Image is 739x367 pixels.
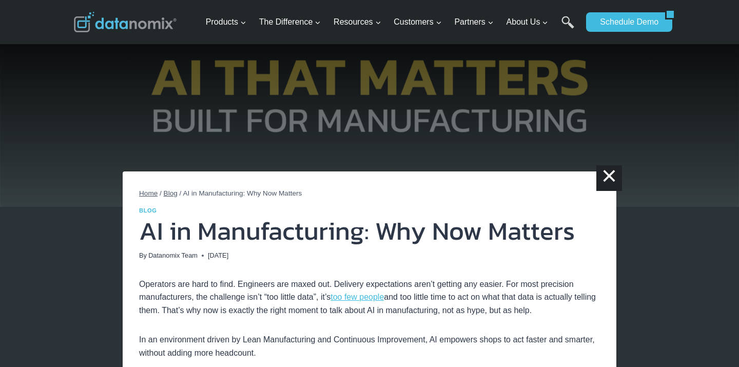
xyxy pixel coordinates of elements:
[330,293,384,301] a: too few people
[139,250,147,261] span: By
[561,16,574,39] a: Search
[507,15,549,29] span: About Us
[148,252,198,259] a: Datanomix Team
[139,333,600,359] p: In an environment driven by Lean Manufacturing and Continuous Improvement, AI empowers shops to a...
[160,189,162,197] span: /
[74,12,177,32] img: Datanomix
[139,188,600,199] nav: Breadcrumbs
[596,165,622,191] a: ×
[180,189,182,197] span: /
[259,15,321,29] span: The Difference
[139,189,158,197] a: Home
[206,15,246,29] span: Products
[139,218,600,244] h1: AI in Manufacturing: Why Now Matters
[139,207,157,214] a: Blog
[394,15,441,29] span: Customers
[202,6,581,39] nav: Primary Navigation
[139,278,600,317] p: Operators are hard to find. Engineers are maxed out. Delivery expectations aren’t getting any eas...
[164,189,178,197] a: Blog
[334,15,381,29] span: Resources
[586,12,665,32] a: Schedule Demo
[208,250,228,261] time: [DATE]
[183,189,302,197] span: AI in Manufacturing: Why Now Matters
[454,15,493,29] span: Partners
